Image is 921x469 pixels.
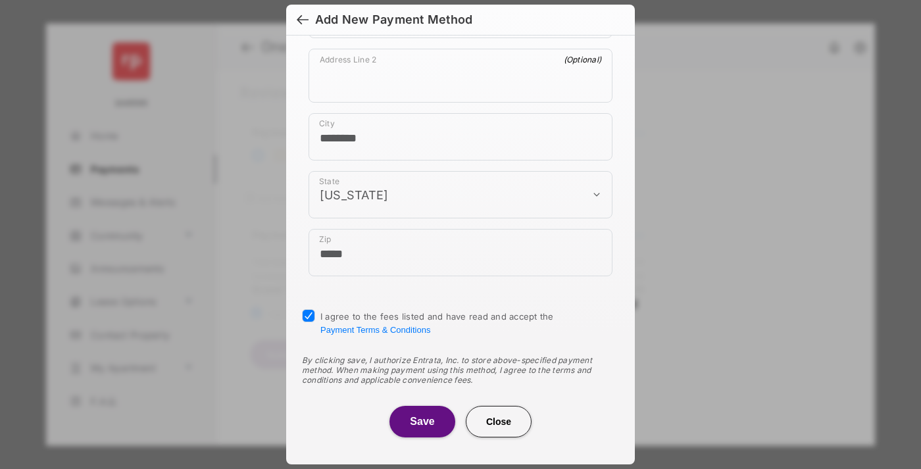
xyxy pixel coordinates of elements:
div: By clicking save, I authorize Entrata, Inc. to store above-specified payment method. When making ... [302,355,619,385]
span: I agree to the fees listed and have read and accept the [320,311,554,335]
button: Close [466,406,532,437]
div: payment_method_screening[postal_addresses][administrativeArea] [309,171,612,218]
div: Add New Payment Method [315,12,472,27]
div: payment_method_screening[postal_addresses][locality] [309,113,612,160]
button: Save [389,406,455,437]
button: I agree to the fees listed and have read and accept the [320,325,430,335]
div: payment_method_screening[postal_addresses][addressLine2] [309,49,612,103]
div: payment_method_screening[postal_addresses][postalCode] [309,229,612,276]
